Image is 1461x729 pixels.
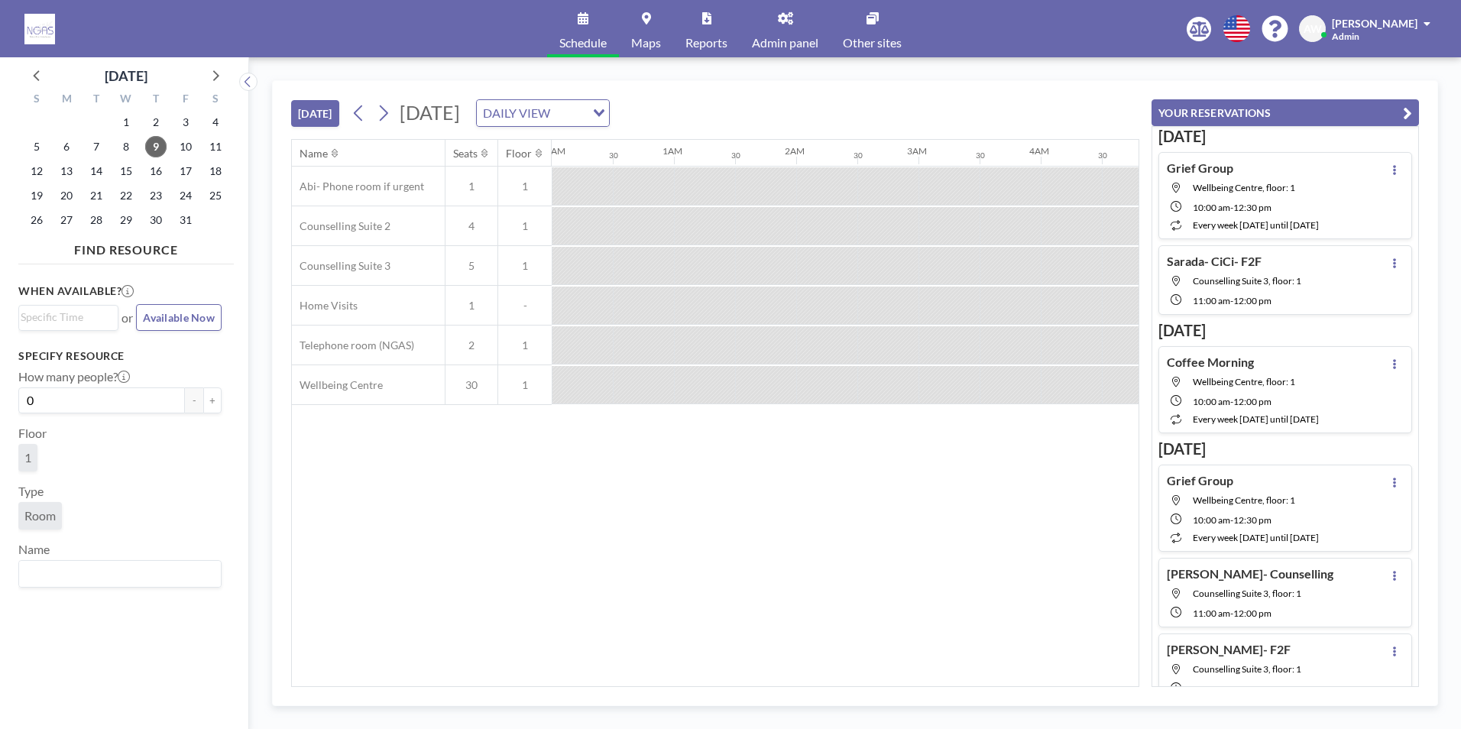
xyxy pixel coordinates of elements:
[559,37,607,49] span: Schedule
[24,450,31,465] span: 1
[1193,376,1295,387] span: Wellbeing Centre, floor: 1
[18,369,130,384] label: How many people?
[453,147,478,160] div: Seats
[1167,355,1254,370] h4: Coffee Morning
[1230,396,1233,407] span: -
[145,209,167,231] span: Thursday, October 30, 2025
[1167,254,1262,269] h4: Sarada- CiCi- F2F
[498,219,552,233] span: 1
[445,259,497,273] span: 5
[56,136,77,157] span: Monday, October 6, 2025
[18,426,47,441] label: Floor
[540,145,565,157] div: 12AM
[19,306,118,329] div: Search for option
[86,160,107,182] span: Tuesday, October 14, 2025
[498,378,552,392] span: 1
[843,37,902,49] span: Other sites
[115,112,137,133] span: Wednesday, October 1, 2025
[82,90,112,110] div: T
[292,259,390,273] span: Counselling Suite 3
[1029,145,1049,157] div: 4AM
[555,103,584,123] input: Search for option
[445,339,497,352] span: 2
[498,259,552,273] span: 1
[203,387,222,413] button: +
[1193,219,1319,231] span: every week [DATE] until [DATE]
[86,136,107,157] span: Tuesday, October 7, 2025
[400,101,460,124] span: [DATE]
[1233,514,1271,526] span: 12:30 PM
[205,160,226,182] span: Saturday, October 18, 2025
[24,14,55,44] img: organization-logo
[175,185,196,206] span: Friday, October 24, 2025
[22,90,52,110] div: S
[1193,182,1295,193] span: Wellbeing Centre, floor: 1
[292,180,424,193] span: Abi- Phone room if urgent
[292,378,383,392] span: Wellbeing Centre
[115,209,137,231] span: Wednesday, October 29, 2025
[175,112,196,133] span: Friday, October 3, 2025
[445,378,497,392] span: 30
[480,103,553,123] span: DAILY VIEW
[18,542,50,557] label: Name
[907,145,927,157] div: 3AM
[1233,607,1271,619] span: 12:00 PM
[1193,532,1319,543] span: every week [DATE] until [DATE]
[631,37,661,49] span: Maps
[1193,413,1319,425] span: every week [DATE] until [DATE]
[1230,514,1233,526] span: -
[18,349,222,363] h3: Specify resource
[170,90,200,110] div: F
[498,299,552,313] span: -
[1167,473,1233,488] h4: Grief Group
[175,160,196,182] span: Friday, October 17, 2025
[1233,396,1271,407] span: 12:00 PM
[1233,295,1271,306] span: 12:00 PM
[56,209,77,231] span: Monday, October 27, 2025
[1152,99,1419,126] button: YOUR RESERVATIONS
[52,90,82,110] div: M
[1230,295,1233,306] span: -
[175,209,196,231] span: Friday, October 31, 2025
[506,147,532,160] div: Floor
[26,160,47,182] span: Sunday, October 12, 2025
[1193,396,1230,407] span: 10:00 AM
[18,236,234,258] h4: FIND RESOURCE
[609,151,618,160] div: 30
[445,180,497,193] span: 1
[1230,202,1233,213] span: -
[86,185,107,206] span: Tuesday, October 21, 2025
[976,151,985,160] div: 30
[1193,295,1230,306] span: 11:00 AM
[1158,439,1412,458] h3: [DATE]
[752,37,818,49] span: Admin panel
[121,310,133,326] span: or
[1230,607,1233,619] span: -
[86,209,107,231] span: Tuesday, October 28, 2025
[145,112,167,133] span: Thursday, October 2, 2025
[1193,663,1301,675] span: Counselling Suite 3, floor: 1
[1193,588,1301,599] span: Counselling Suite 3, floor: 1
[731,151,740,160] div: 30
[1167,566,1333,582] h4: [PERSON_NAME]- Counselling
[115,160,137,182] span: Wednesday, October 15, 2025
[145,185,167,206] span: Thursday, October 23, 2025
[498,339,552,352] span: 1
[21,309,109,326] input: Search for option
[1193,275,1301,287] span: Counselling Suite 3, floor: 1
[292,299,358,313] span: Home Visits
[145,160,167,182] span: Thursday, October 16, 2025
[19,561,221,587] div: Search for option
[26,136,47,157] span: Sunday, October 5, 2025
[115,185,137,206] span: Wednesday, October 22, 2025
[112,90,141,110] div: W
[445,219,497,233] span: 4
[200,90,230,110] div: S
[1158,127,1412,146] h3: [DATE]
[21,564,212,584] input: Search for option
[205,112,226,133] span: Saturday, October 4, 2025
[300,147,328,160] div: Name
[26,209,47,231] span: Sunday, October 26, 2025
[785,145,805,157] div: 2AM
[1167,160,1233,176] h4: Grief Group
